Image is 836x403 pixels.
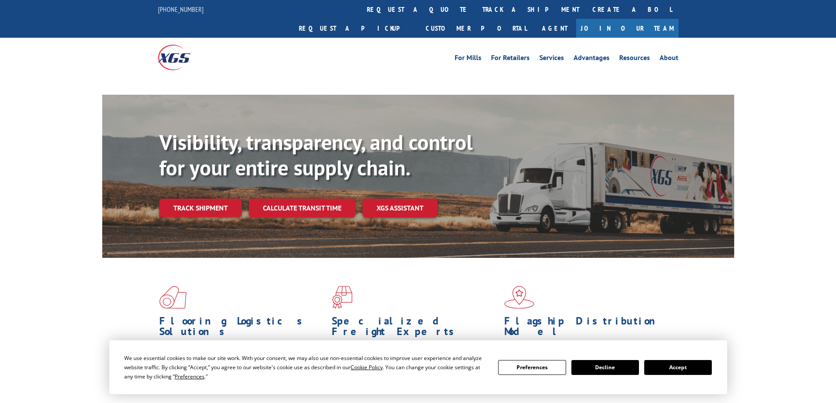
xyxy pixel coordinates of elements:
[574,54,610,64] a: Advantages
[351,364,383,371] span: Cookie Policy
[539,54,564,64] a: Services
[159,128,473,181] b: Visibility, transparency, and control for your entire supply chain.
[455,54,481,64] a: For Mills
[124,353,488,381] div: We use essential cookies to make our site work. With your consent, we may also use non-essential ...
[159,286,187,309] img: xgs-icon-total-supply-chain-intelligence-red
[576,19,678,38] a: Join Our Team
[175,373,205,380] span: Preferences
[362,199,438,218] a: XGS ASSISTANT
[660,54,678,64] a: About
[498,360,566,375] button: Preferences
[159,316,325,341] h1: Flooring Logistics Solutions
[158,5,204,14] a: [PHONE_NUMBER]
[571,360,639,375] button: Decline
[109,340,727,394] div: Cookie Consent Prompt
[419,19,533,38] a: Customer Portal
[159,199,242,217] a: Track shipment
[491,54,530,64] a: For Retailers
[644,360,712,375] button: Accept
[332,316,498,341] h1: Specialized Freight Experts
[619,54,650,64] a: Resources
[504,316,670,341] h1: Flagship Distribution Model
[249,199,355,218] a: Calculate transit time
[292,19,419,38] a: Request a pickup
[332,286,352,309] img: xgs-icon-focused-on-flooring-red
[504,286,535,309] img: xgs-icon-flagship-distribution-model-red
[533,19,576,38] a: Agent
